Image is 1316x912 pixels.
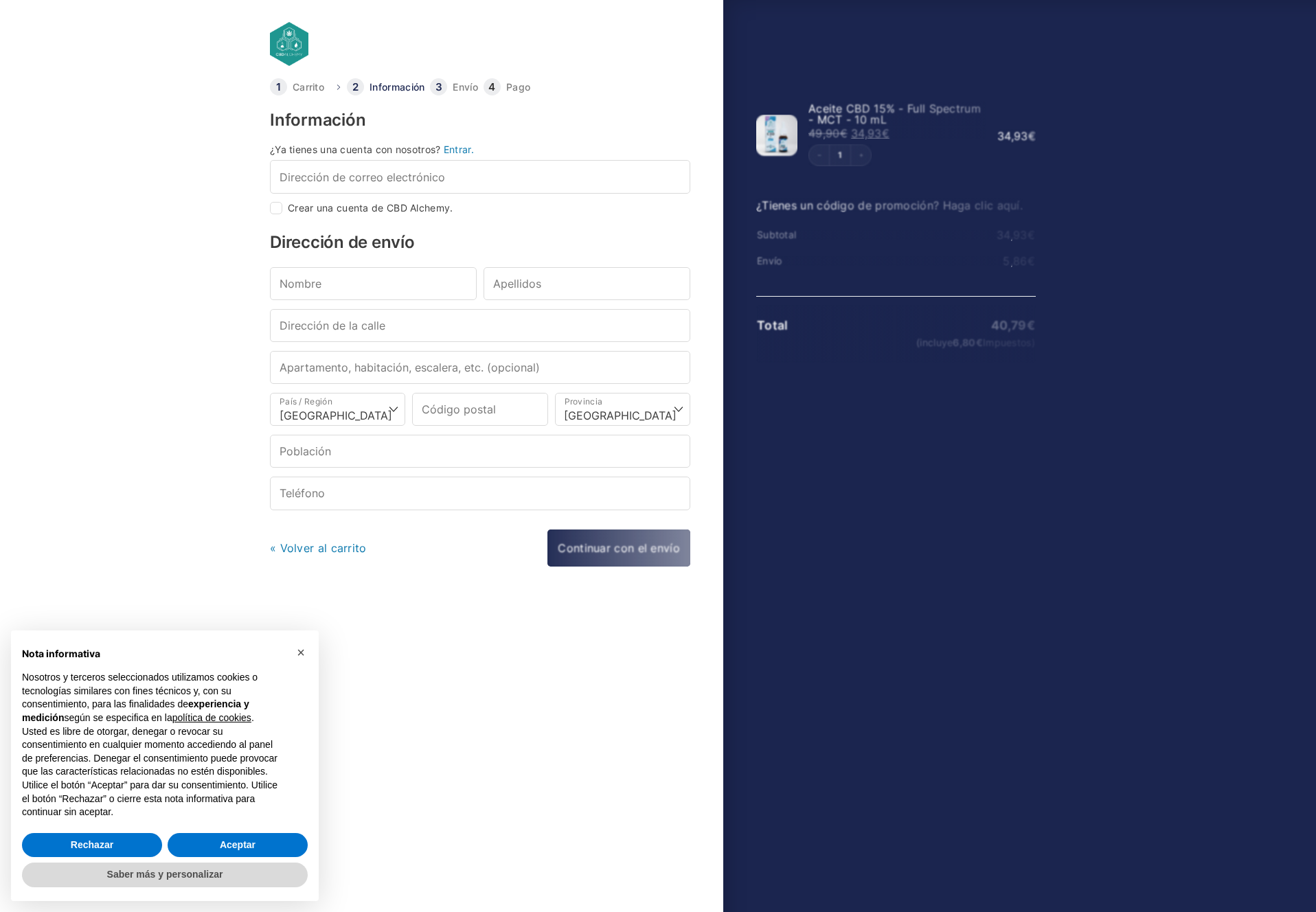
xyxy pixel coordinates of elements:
button: Saber más y personalizar [22,863,308,887]
a: política de cookies [172,712,251,723]
a: Información [370,82,424,92]
input: Población [270,435,690,468]
a: Pago [506,82,530,92]
a: « Volver al carrito [270,541,367,555]
button: Rechazar [22,833,162,858]
a: Entrar. [444,144,474,155]
input: Apartamento, habitación, escalera, etc. (opcional) [270,351,690,384]
strong: experiencia y medición [22,698,249,723]
a: Carrito [293,82,324,92]
input: Dirección de la calle [270,309,690,342]
p: Nosotros y terceros seleccionados utilizamos cookies o tecnologías similares con fines técnicos y... [22,671,286,725]
a: Envío [453,82,478,92]
h3: Dirección de envío [270,234,690,251]
h3: Información [270,112,690,128]
input: Nombre [270,267,477,300]
button: Cerrar esta nota informativa [290,641,312,663]
span: × [297,645,305,660]
h2: Nota informativa [22,647,286,661]
input: Apellidos [484,267,690,300]
span: ¿Ya tienes una cuenta con nosotros? [270,144,441,155]
input: Teléfono [270,477,690,510]
p: Usted es libre de otorgar, denegar o revocar su consentimiento en cualquier momento accediendo al... [22,725,286,779]
button: Aceptar [168,833,308,858]
label: Crear una cuenta de CBD Alchemy. [288,203,453,213]
p: Utilice el botón “Aceptar” para dar su consentimiento. Utilice el botón “Rechazar” o cierre esta ... [22,779,286,819]
input: Código postal [412,393,547,426]
input: Dirección de correo electrónico [270,160,690,193]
